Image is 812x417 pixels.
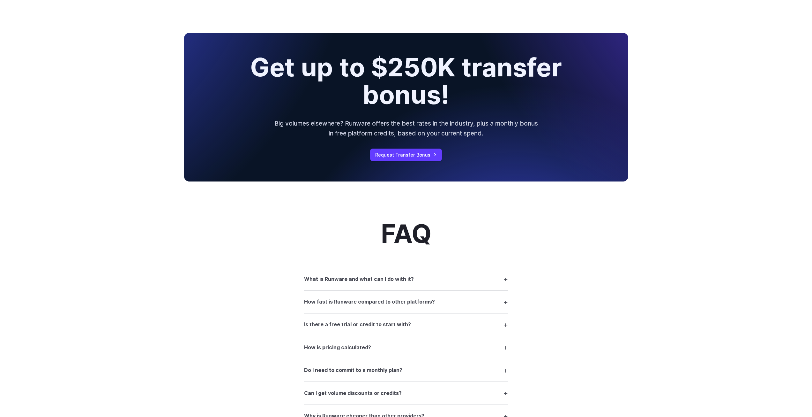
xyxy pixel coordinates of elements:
p: Big volumes elsewhere? Runware offers the best rates in the industry, plus a monthly bonus in fre... [273,119,539,138]
h3: What is Runware and what can I do with it? [304,275,414,283]
summary: What is Runware and what can I do with it? [304,273,508,285]
summary: How fast is Runware compared to other platforms? [304,296,508,308]
h3: How is pricing calculated? [304,344,371,352]
h3: How fast is Runware compared to other platforms? [304,298,435,306]
summary: Do I need to commit to a monthly plan? [304,364,508,376]
h3: Do I need to commit to a monthly plan? [304,366,402,375]
h3: Can I get volume discounts or credits? [304,389,402,398]
h2: Get up to $250K transfer bonus! [245,53,567,109]
a: Request Transfer Bonus [370,149,442,161]
summary: Can I get volume discounts or credits? [304,387,508,399]
summary: Is there a free trial or credit to start with? [304,319,508,331]
h2: FAQ [381,220,431,247]
h3: Is there a free trial or credit to start with? [304,320,411,329]
summary: How is pricing calculated? [304,341,508,353]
